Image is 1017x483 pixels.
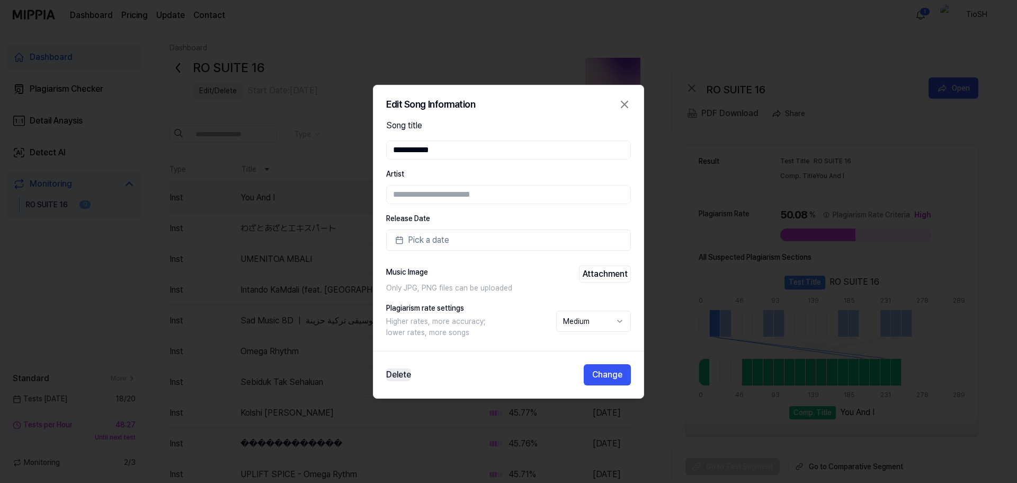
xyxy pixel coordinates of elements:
button: Attachment [579,266,631,283]
label: Artist [386,170,631,177]
button: Delete [386,368,411,381]
span: Pick a date [408,234,449,247]
button: Change [584,364,631,385]
label: Music Image [386,268,428,276]
h2: Edit Song Information [386,99,476,109]
label: Release Date [386,215,631,222]
label: Plagiarism rate settings [386,304,556,312]
button: Pick a date [386,230,631,251]
div: Higher rates, more accuracy; lower rates, more songs [386,316,556,338]
label: Song title [386,119,631,131]
div: Only JPG, PNG files can be uploaded [386,283,631,294]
